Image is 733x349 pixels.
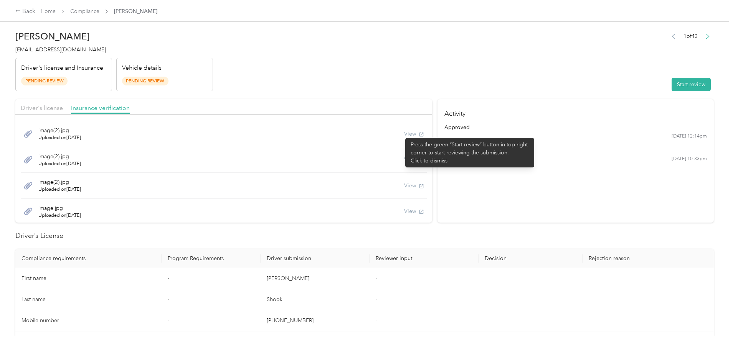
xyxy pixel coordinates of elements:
[38,134,81,141] span: Uploaded on [DATE]
[672,78,711,91] button: Start review
[376,275,377,282] span: -
[21,77,68,85] span: Pending Review
[38,178,81,186] span: image(2).jpg
[376,296,377,303] span: -
[162,249,261,268] th: Program Requirements
[71,104,130,111] span: Insurance verification
[690,306,733,349] iframe: Everlance-gr Chat Button Frame
[21,296,46,303] span: Last name
[122,64,162,73] p: Vehicle details
[479,249,583,268] th: Decision
[162,289,261,310] td: -
[21,275,46,282] span: First name
[21,317,59,324] span: Mobile number
[15,310,162,331] td: Mobile number
[162,268,261,289] td: -
[15,249,162,268] th: Compliance requirements
[15,31,213,42] h2: [PERSON_NAME]
[15,7,35,16] div: Back
[444,123,707,131] div: approved
[370,249,479,268] th: Reviewer input
[162,310,261,331] td: -
[672,156,707,162] time: [DATE] 10:33pm
[376,317,377,324] span: -
[122,77,168,85] span: Pending Review
[672,133,707,140] time: [DATE] 12:14pm
[21,64,103,73] p: Driver's license and Insurance
[261,310,370,331] td: [PHONE_NUMBER]
[38,204,81,212] span: image.jpg
[38,186,81,193] span: Uploaded on [DATE]
[38,152,81,161] span: image(2).jpg
[21,104,63,111] span: Driver's license
[444,146,707,154] div: rejected
[15,46,106,53] span: [EMAIL_ADDRESS][DOMAIN_NAME]
[114,7,157,15] span: [PERSON_NAME]
[261,268,370,289] td: [PERSON_NAME]
[41,8,56,15] a: Home
[38,212,81,219] span: Uploaded on [DATE]
[15,231,714,241] h2: Driver’s License
[38,126,81,134] span: image(2).jpg
[261,289,370,310] td: Shook
[70,8,99,15] a: Compliance
[38,161,81,167] span: Uploaded on [DATE]
[583,249,714,268] th: Rejection reason
[437,99,714,123] h4: Activity
[683,32,698,40] span: 1 of 42
[15,289,162,310] td: Last name
[261,249,370,268] th: Driver submission
[15,268,162,289] td: First name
